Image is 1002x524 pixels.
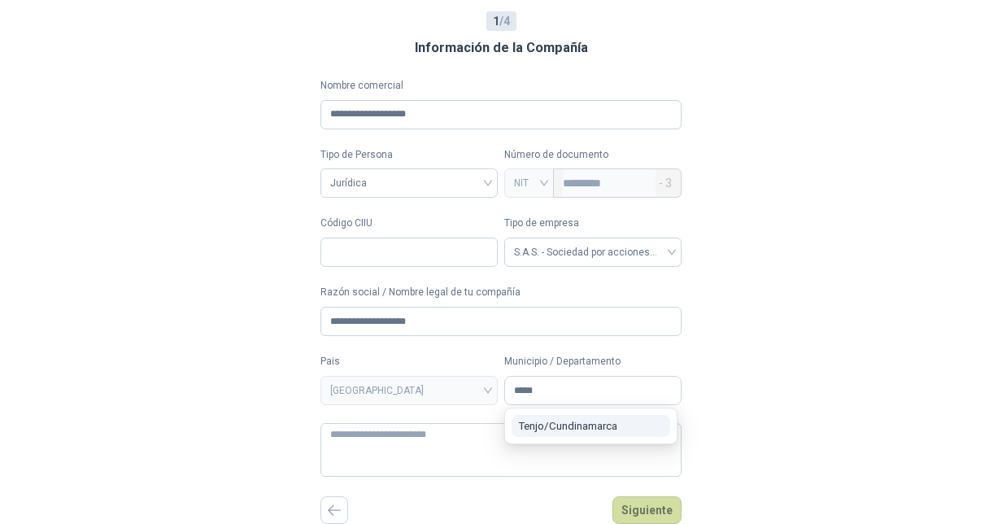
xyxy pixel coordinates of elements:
[493,15,499,28] b: 1
[415,37,588,59] h3: Información de la Compañía
[504,216,682,231] label: Tipo de empresa
[320,216,498,231] label: Código CIIU
[320,354,498,369] label: Pais
[612,496,682,524] button: Siguiente
[659,169,672,197] span: - 3
[514,240,672,264] span: S.A.S. - Sociedad por acciones simplificada
[320,285,682,300] label: Razón social / Nombre legal de tu compañía
[320,78,682,94] label: Nombre comercial
[504,354,682,369] label: Municipio / Departamento
[514,171,544,195] span: NIT
[330,171,488,195] span: Jurídica
[320,147,498,163] label: Tipo de Persona
[330,378,488,403] span: COLOMBIA
[518,420,617,432] span: Tenjo / Cundinamarca
[504,147,682,163] p: Número de documento
[512,415,670,437] button: Tenjo/Cundinamarca
[493,12,510,30] span: / 4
